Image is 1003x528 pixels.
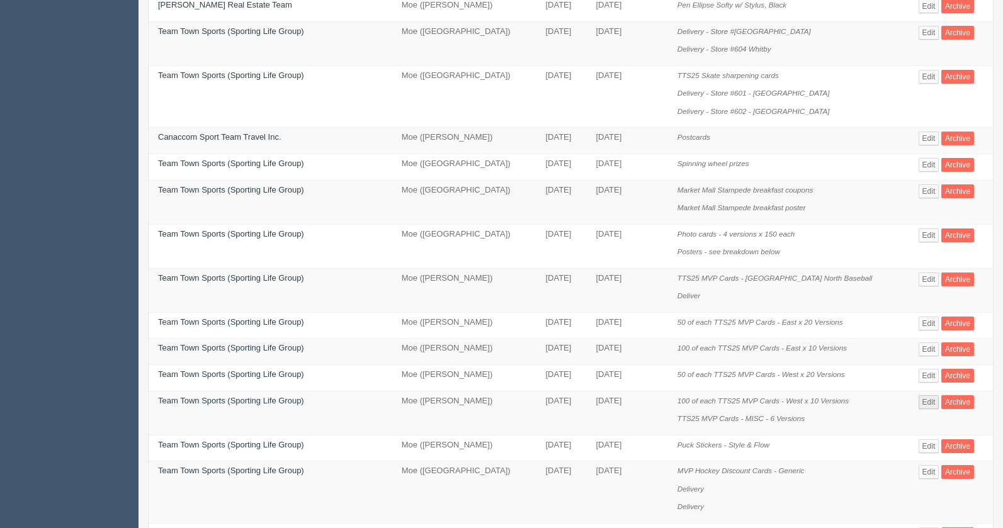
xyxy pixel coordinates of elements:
[392,268,536,312] td: Moe ([PERSON_NAME])
[586,339,667,365] td: [DATE]
[392,180,536,224] td: Moe ([GEOGRAPHIC_DATA])
[586,435,667,461] td: [DATE]
[392,461,536,524] td: Moe ([GEOGRAPHIC_DATA])
[586,65,667,128] td: [DATE]
[158,229,304,239] a: Team Town Sports (Sporting Life Group)
[941,317,974,330] a: Archive
[677,107,830,115] i: Delivery - Store #602 - [GEOGRAPHIC_DATA]
[586,461,667,524] td: [DATE]
[677,45,771,53] i: Delivery - Store #604 Whitby
[392,435,536,461] td: Moe ([PERSON_NAME])
[392,365,536,391] td: Moe ([PERSON_NAME])
[158,440,304,449] a: Team Town Sports (Sporting Life Group)
[677,441,769,449] i: Puck Stickers - Style & Flow
[536,65,586,128] td: [DATE]
[158,70,304,80] a: Team Town Sports (Sporting Life Group)
[158,317,304,327] a: Team Town Sports (Sporting Life Group)
[392,312,536,339] td: Moe ([PERSON_NAME])
[919,465,939,479] a: Edit
[677,230,795,238] i: Photo cards - 4 versions x 150 each
[158,396,304,405] a: Team Town Sports (Sporting Life Group)
[919,369,939,383] a: Edit
[392,339,536,365] td: Moe ([PERSON_NAME])
[919,158,939,172] a: Edit
[677,291,700,300] i: Deliver
[941,26,974,40] a: Archive
[677,27,811,35] i: Delivery - Store #[GEOGRAPHIC_DATA]
[586,268,667,312] td: [DATE]
[919,439,939,453] a: Edit
[158,343,304,352] a: Team Town Sports (Sporting Life Group)
[536,365,586,391] td: [DATE]
[586,224,667,268] td: [DATE]
[586,128,667,154] td: [DATE]
[941,272,974,286] a: Archive
[586,154,667,180] td: [DATE]
[158,369,304,379] a: Team Town Sports (Sporting Life Group)
[677,89,830,97] i: Delivery - Store #601 - [GEOGRAPHIC_DATA]
[392,224,536,268] td: Moe ([GEOGRAPHIC_DATA])
[536,312,586,339] td: [DATE]
[941,395,974,409] a: Archive
[586,312,667,339] td: [DATE]
[586,180,667,224] td: [DATE]
[536,435,586,461] td: [DATE]
[158,159,304,168] a: Team Town Sports (Sporting Life Group)
[919,317,939,330] a: Edit
[536,21,586,65] td: [DATE]
[677,485,704,493] i: Delivery
[586,391,667,435] td: [DATE]
[941,439,974,453] a: Archive
[536,180,586,224] td: [DATE]
[677,203,806,211] i: Market Mall Stampede breakfast poster
[536,154,586,180] td: [DATE]
[586,21,667,65] td: [DATE]
[919,228,939,242] a: Edit
[536,128,586,154] td: [DATE]
[536,339,586,365] td: [DATE]
[536,391,586,435] td: [DATE]
[919,70,939,84] a: Edit
[392,21,536,65] td: Moe ([GEOGRAPHIC_DATA])
[158,466,304,475] a: Team Town Sports (Sporting Life Group)
[919,132,939,145] a: Edit
[677,186,813,194] i: Market Mall Stampede breakfast coupons
[677,133,710,141] i: Postcards
[158,26,304,36] a: Team Town Sports (Sporting Life Group)
[941,132,974,145] a: Archive
[941,70,974,84] a: Archive
[392,391,536,435] td: Moe ([PERSON_NAME])
[919,26,939,40] a: Edit
[677,71,779,79] i: TTS25 Skate sharpening cards
[536,461,586,524] td: [DATE]
[392,154,536,180] td: Moe ([GEOGRAPHIC_DATA])
[158,132,281,142] a: Canaccom Sport Team Travel Inc.
[941,184,974,198] a: Archive
[919,395,939,409] a: Edit
[677,274,873,282] i: TTS25 MVP Cards - [GEOGRAPHIC_DATA] North Baseball
[158,273,304,283] a: Team Town Sports (Sporting Life Group)
[919,342,939,356] a: Edit
[536,224,586,268] td: [DATE]
[677,414,805,422] i: TTS25 MVP Cards - MISC - 6 Versions
[586,365,667,391] td: [DATE]
[677,318,843,326] i: 50 of each TTS25 MVP Cards - East x 20 Versions
[677,466,805,475] i: MVP Hockey Discount Cards - Generic
[677,370,845,378] i: 50 of each TTS25 MVP Cards - West x 20 Versions
[941,369,974,383] a: Archive
[941,342,974,356] a: Archive
[158,185,304,194] a: Team Town Sports (Sporting Life Group)
[919,272,939,286] a: Edit
[677,1,786,9] i: Pen Ellipse Softy w/ Stylus, Black
[536,268,586,312] td: [DATE]
[677,159,749,167] i: Spinning wheel prizes
[677,247,780,256] i: Posters - see breakdown below
[392,65,536,128] td: Moe ([GEOGRAPHIC_DATA])
[677,396,849,405] i: 100 of each TTS25 MVP Cards - West x 10 Versions
[392,128,536,154] td: Moe ([PERSON_NAME])
[941,465,974,479] a: Archive
[677,502,704,510] i: Delivery
[941,158,974,172] a: Archive
[941,228,974,242] a: Archive
[919,184,939,198] a: Edit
